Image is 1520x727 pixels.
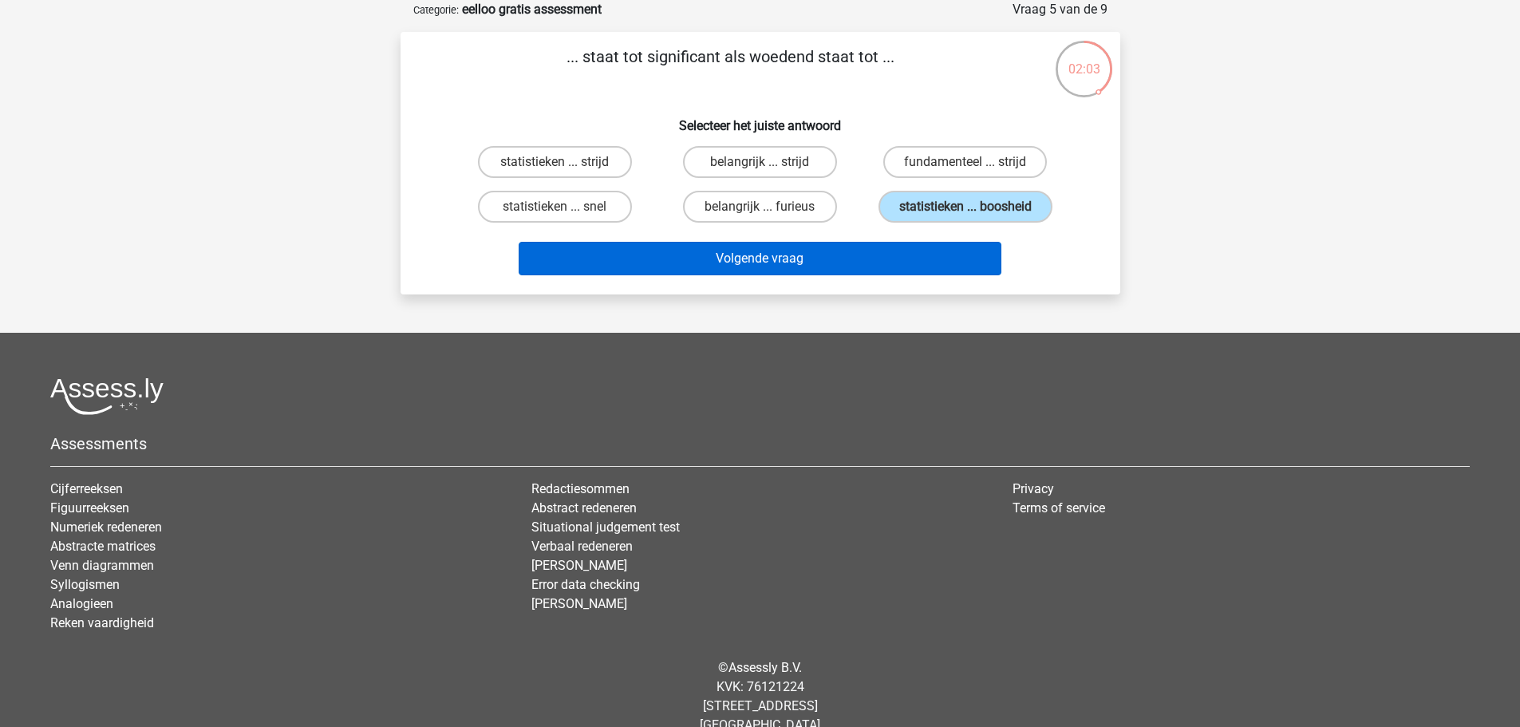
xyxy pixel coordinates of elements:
label: belangrijk ... furieus [683,191,837,223]
label: fundamenteel ... strijd [883,146,1047,178]
a: Privacy [1013,481,1054,496]
a: Abstract redeneren [531,500,637,516]
label: statistieken ... boosheid [878,191,1052,223]
h5: Assessments [50,434,1470,453]
a: Venn diagrammen [50,558,154,573]
button: Volgende vraag [519,242,1001,275]
a: Situational judgement test [531,520,680,535]
a: Analogieen [50,596,113,611]
a: [PERSON_NAME] [531,558,627,573]
a: Cijferreeksen [50,481,123,496]
label: belangrijk ... strijd [683,146,837,178]
a: Verbaal redeneren [531,539,633,554]
a: Abstracte matrices [50,539,156,554]
label: statistieken ... snel [478,191,632,223]
h6: Selecteer het juiste antwoord [426,105,1095,133]
a: Reken vaardigheid [50,615,154,630]
small: Categorie: [413,4,459,16]
a: Syllogismen [50,577,120,592]
a: Redactiesommen [531,481,630,496]
p: ... staat tot significant als woedend staat tot ... [426,45,1035,93]
a: Error data checking [531,577,640,592]
a: Numeriek redeneren [50,520,162,535]
a: [PERSON_NAME] [531,596,627,611]
img: Assessly logo [50,377,164,415]
div: 02:03 [1054,39,1114,79]
a: Assessly B.V. [728,660,802,675]
a: Terms of service [1013,500,1105,516]
strong: eelloo gratis assessment [462,2,602,17]
a: Figuurreeksen [50,500,129,516]
label: statistieken ... strijd [478,146,632,178]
